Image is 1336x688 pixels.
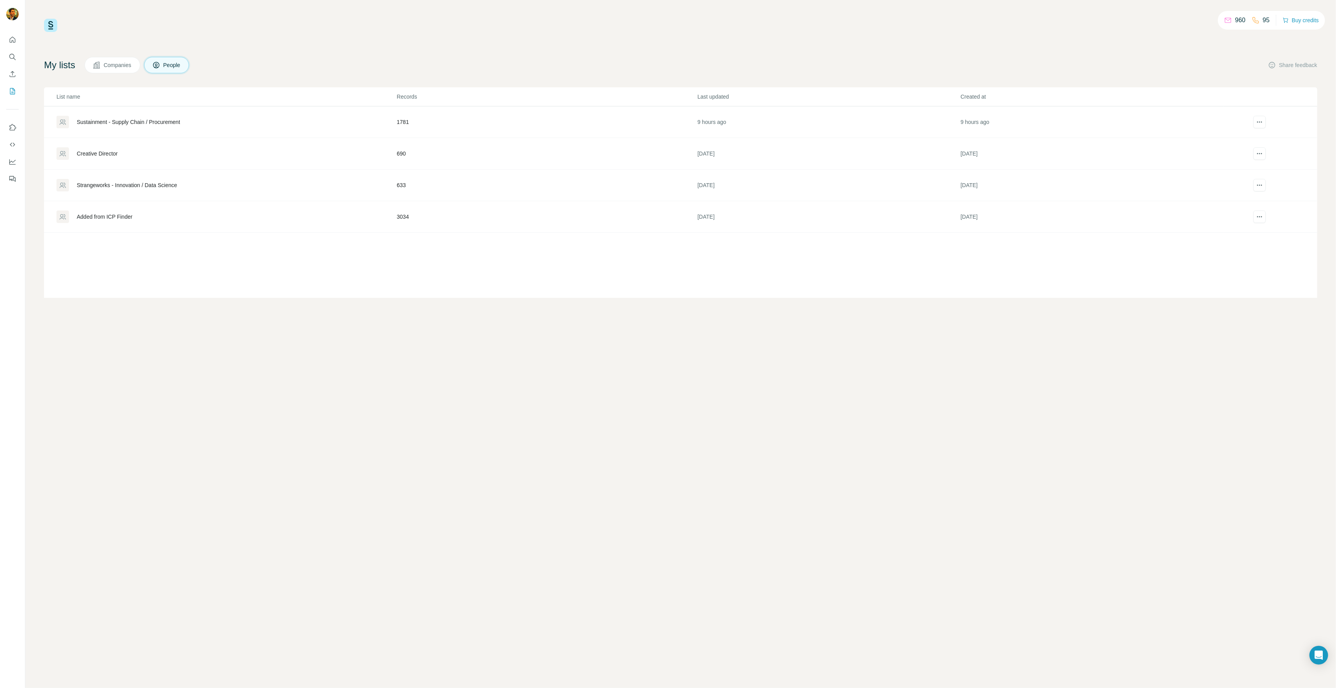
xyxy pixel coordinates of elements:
[77,150,118,157] div: Creative Director
[697,106,960,138] td: 9 hours ago
[697,93,960,101] p: Last updated
[1310,646,1328,665] div: Open Intercom Messenger
[56,93,396,101] p: List name
[77,118,180,126] div: Sustainment - Supply Chain / Procurement
[6,84,19,98] button: My lists
[396,138,697,170] td: 690
[1268,61,1317,69] button: Share feedback
[77,213,132,221] div: Added from ICP Finder
[697,201,960,233] td: [DATE]
[6,120,19,134] button: Use Surfe on LinkedIn
[960,106,1223,138] td: 9 hours ago
[697,170,960,201] td: [DATE]
[6,50,19,64] button: Search
[6,33,19,47] button: Quick start
[396,106,697,138] td: 1781
[1263,16,1270,25] p: 95
[163,61,181,69] span: People
[396,201,697,233] td: 3034
[1253,179,1266,191] button: actions
[6,138,19,152] button: Use Surfe API
[1283,15,1319,26] button: Buy credits
[1253,116,1266,128] button: actions
[6,8,19,20] img: Avatar
[396,170,697,201] td: 633
[6,172,19,186] button: Feedback
[397,93,697,101] p: Records
[1235,16,1246,25] p: 960
[960,138,1223,170] td: [DATE]
[6,67,19,81] button: Enrich CSV
[44,59,75,71] h4: My lists
[44,19,57,32] img: Surfe Logo
[1253,210,1266,223] button: actions
[77,181,177,189] div: Strangeworks - Innovation / Data Science
[104,61,132,69] span: Companies
[697,138,960,170] td: [DATE]
[6,155,19,169] button: Dashboard
[960,93,1223,101] p: Created at
[1253,147,1266,160] button: actions
[960,201,1223,233] td: [DATE]
[960,170,1223,201] td: [DATE]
